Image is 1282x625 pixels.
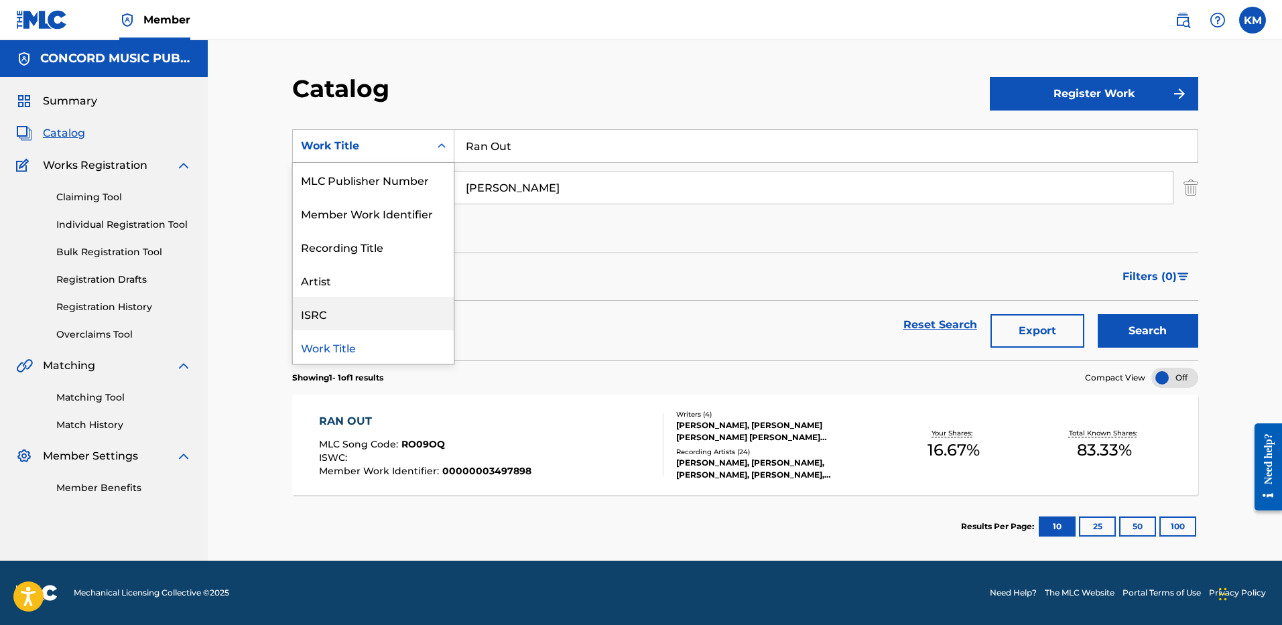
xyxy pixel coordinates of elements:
span: Member Settings [43,448,138,464]
span: Member [143,12,190,27]
div: Drag [1219,574,1227,614]
div: Member Work Identifier [293,196,454,230]
iframe: Resource Center [1244,413,1282,521]
img: Summary [16,93,32,109]
div: ISRC [293,297,454,330]
a: Public Search [1169,7,1196,33]
div: Recording Artists ( 24 ) [676,447,879,457]
div: Work Title [301,138,422,154]
a: Registration Drafts [56,273,192,287]
a: Individual Registration Tool [56,218,192,232]
a: SummarySummary [16,93,97,109]
a: Registration History [56,300,192,314]
span: Mechanical Licensing Collective © 2025 [74,587,229,599]
span: Filters ( 0 ) [1123,269,1177,285]
img: Catalog [16,125,32,141]
img: help [1210,12,1226,28]
a: CatalogCatalog [16,125,85,141]
span: 00000003497898 [442,465,531,477]
img: Delete Criterion [1183,171,1198,204]
a: Portal Terms of Use [1123,587,1201,599]
button: 10 [1039,516,1076,537]
h2: Catalog [292,74,396,104]
button: 100 [1159,516,1196,537]
div: [PERSON_NAME], [PERSON_NAME], [PERSON_NAME], [PERSON_NAME], [PERSON_NAME] [676,457,879,481]
div: Writers ( 4 ) [676,409,879,419]
a: RAN OUTMLC Song Code:RO09OQISWC:Member Work Identifier:00000003497898Writers (4)[PERSON_NAME], [P... [292,395,1198,495]
span: MLC Song Code : [319,438,401,450]
img: Top Rightsholder [119,12,135,28]
a: Need Help? [990,587,1037,599]
span: Works Registration [43,157,147,173]
img: Matching [16,358,33,374]
a: Matching Tool [56,391,192,405]
span: ISWC : [319,452,350,464]
div: Recording Title [293,230,454,263]
h5: CONCORD MUSIC PUBLISHING LLC [40,51,192,66]
button: Export [990,314,1084,348]
form: Search Form [292,129,1198,360]
a: Match History [56,418,192,432]
img: f7272a7cc735f4ea7f67.svg [1171,86,1188,102]
span: 16.67 % [927,438,980,462]
img: logo [16,585,58,601]
p: Your Shares: [932,428,976,438]
img: expand [176,448,192,464]
a: Reset Search [897,310,984,340]
button: Search [1098,314,1198,348]
a: Member Benefits [56,481,192,495]
img: expand [176,358,192,374]
button: 25 [1079,516,1116,537]
iframe: Chat Widget [1215,561,1282,625]
p: Results Per Page: [961,520,1037,533]
button: 50 [1119,516,1156,537]
img: MLC Logo [16,10,68,29]
img: Accounts [16,51,32,67]
div: Work Title [293,330,454,364]
span: Compact View [1085,372,1145,384]
p: Total Known Shares: [1069,428,1141,438]
img: filter [1177,273,1189,281]
img: search [1175,12,1191,28]
div: Help [1204,7,1231,33]
div: RAN OUT [319,413,531,429]
div: Artist [293,263,454,297]
span: Catalog [43,125,85,141]
img: Member Settings [16,448,32,464]
button: Register Work [990,77,1198,111]
img: Works Registration [16,157,34,173]
img: expand [176,157,192,173]
a: The MLC Website [1045,587,1114,599]
div: MLC Publisher Number [293,163,454,196]
a: Claiming Tool [56,190,192,204]
a: Bulk Registration Tool [56,245,192,259]
span: Member Work Identifier : [319,465,442,477]
div: User Menu [1239,7,1266,33]
span: Summary [43,93,97,109]
span: Matching [43,358,95,374]
a: Privacy Policy [1209,587,1266,599]
a: Overclaims Tool [56,328,192,342]
div: [PERSON_NAME], [PERSON_NAME] [PERSON_NAME] [PERSON_NAME] [PERSON_NAME] [676,419,879,443]
button: Filters (0) [1114,260,1198,293]
span: 83.33 % [1077,438,1132,462]
span: RO09OQ [401,438,445,450]
p: Showing 1 - 1 of 1 results [292,372,383,384]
